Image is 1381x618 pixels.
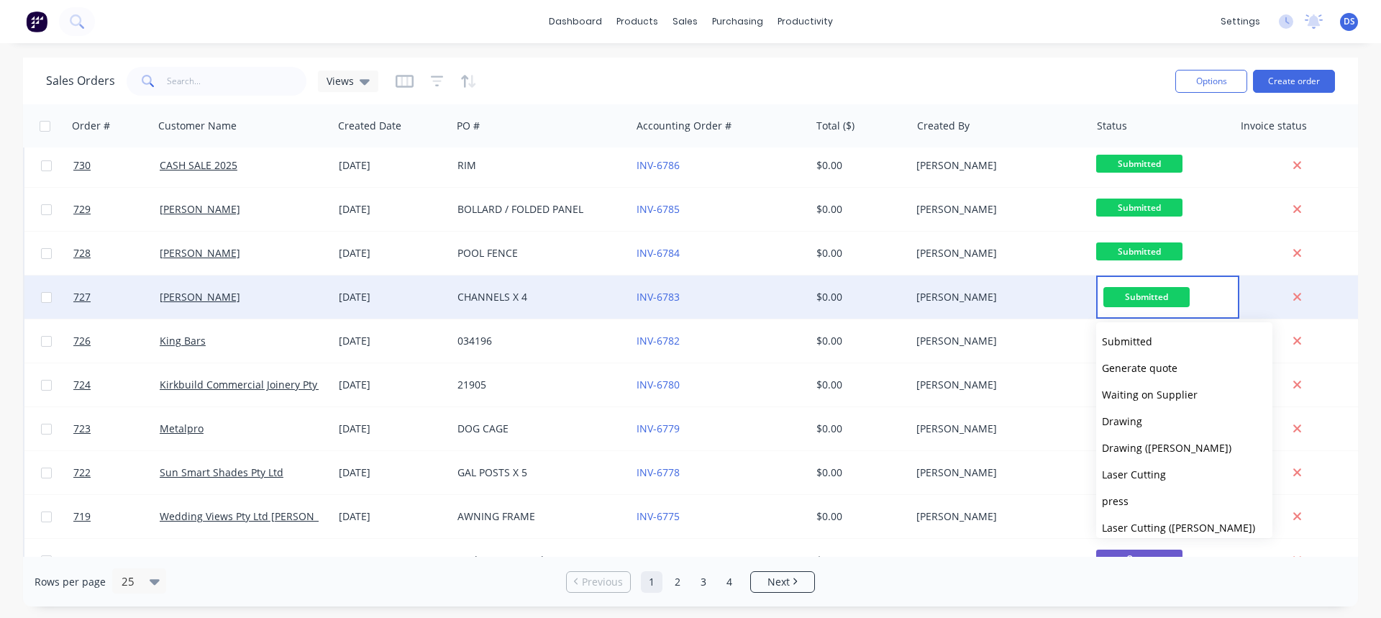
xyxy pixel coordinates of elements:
a: INV-6784 [637,246,680,260]
span: Submitted [1103,287,1190,306]
span: 716 [73,553,91,568]
div: POOL FENCE [457,246,617,260]
span: Laser Cutting ([PERSON_NAME]) [1102,521,1255,535]
div: [PERSON_NAME] [916,290,1076,304]
span: DS [1344,15,1355,28]
a: dashboard [542,11,609,32]
div: productivity [770,11,840,32]
div: Accounting Order # [637,119,731,133]
div: AWNING FRAME [457,509,617,524]
span: 728 [73,246,91,260]
div: [DATE] [339,202,446,217]
img: Factory [26,11,47,32]
a: 727 [73,276,160,319]
span: Previous [582,575,623,589]
span: 722 [73,465,91,480]
a: King Bars [160,334,206,347]
div: products [609,11,665,32]
div: $0.00 [816,422,901,436]
span: 723 [73,422,91,436]
a: Page 1 is your current page [641,571,662,593]
a: 723 [73,407,160,450]
div: [DATE] [339,422,446,436]
div: $2,865.50 [816,553,901,568]
span: Submitted [1096,199,1182,217]
button: press [1096,488,1272,514]
button: Options [1175,70,1247,93]
div: Customer Name [158,119,237,133]
span: Waiting on Supplier [1102,388,1198,401]
a: 719 [73,495,160,538]
a: COSTCO GOLD COAST [160,553,265,567]
div: $0.00 [816,334,901,348]
ul: Pagination [560,571,821,593]
span: 727 [73,290,91,304]
a: INV-6782 [637,334,680,347]
button: Laser Cutting ([PERSON_NAME]) [1096,514,1272,541]
span: 726 [73,334,91,348]
div: [PERSON_NAME] [916,422,1076,436]
div: BOLLARD / FOLDED PANEL [457,202,617,217]
a: Next page [751,575,814,589]
div: $0.00 [816,290,901,304]
a: Kirkbuild Commercial Joinery Pty Ltd [160,378,335,391]
div: 21905 [457,378,617,392]
a: 722 [73,451,160,494]
button: Submitted [1096,328,1272,355]
a: INV-6785 [637,202,680,216]
a: 726 [73,319,160,363]
a: INV-6783 [637,290,680,304]
a: Page 2 [667,571,688,593]
div: CHANNELS X 4 [457,290,617,304]
div: [DATE] [339,553,446,568]
span: Drawing [1102,414,1142,428]
div: DOG CAGE [457,422,617,436]
button: Drawing ([PERSON_NAME]) [1096,435,1272,461]
a: Page 4 [719,571,740,593]
a: Metalpro [160,422,204,435]
div: Created Date [338,119,401,133]
span: Submitted [1096,155,1182,173]
a: 730 [73,144,160,187]
div: Status [1097,119,1127,133]
span: 729 [73,202,91,217]
div: [PERSON_NAME] [916,553,1076,568]
div: [PERSON_NAME] [916,465,1076,480]
a: 728 [73,232,160,275]
div: [PERSON_NAME] [916,334,1076,348]
a: [PERSON_NAME] [160,290,240,304]
div: [DATE] [339,158,446,173]
button: Create order [1253,70,1335,93]
a: [PERSON_NAME] [160,246,240,260]
a: QU-1488 [637,553,678,567]
span: Quote [1096,550,1182,568]
div: [DATE] [339,334,446,348]
div: RIM [457,158,617,173]
h1: Sales Orders [46,74,115,88]
div: [PERSON_NAME] [916,378,1076,392]
div: $0.00 [816,378,901,392]
span: Laser Cutting [1102,468,1166,481]
a: INV-6775 [637,509,680,523]
span: press [1102,494,1129,508]
div: 034196 [457,334,617,348]
div: [PERSON_NAME] [916,158,1076,173]
input: Search... [167,67,307,96]
span: Next [767,575,790,589]
div: $0.00 [816,246,901,260]
a: Previous page [567,575,630,589]
div: [PERSON_NAME] [916,509,1076,524]
button: Laser Cutting [1096,461,1272,488]
a: Wedding Views Pty Ltd [PERSON_NAME] [160,509,352,523]
div: Created By [917,119,970,133]
div: [PERSON_NAME] [916,202,1076,217]
a: 724 [73,363,160,406]
span: Drawing ([PERSON_NAME]) [1102,441,1231,455]
a: INV-6780 [637,378,680,391]
div: [DATE] [339,290,446,304]
a: Page 3 [693,571,714,593]
div: $0.00 [816,202,901,217]
span: 730 [73,158,91,173]
a: Sun Smart Shades Pty Ltd [160,465,283,479]
div: GAL POSTS X 5 [457,465,617,480]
